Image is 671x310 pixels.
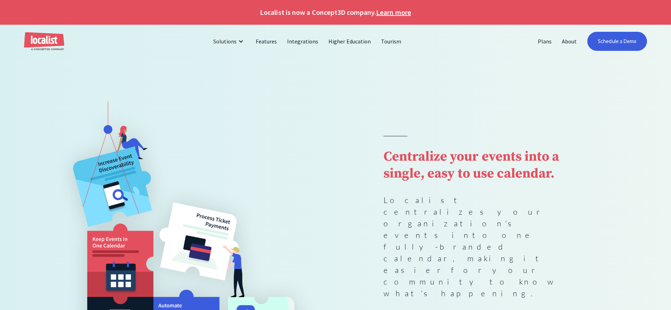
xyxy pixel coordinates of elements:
[557,33,582,50] a: About
[384,194,575,299] p: Localist centralizes your organization's events into one fully-branded calendar, making it easier...
[208,33,251,50] div: Solutions
[587,32,647,51] a: Schedule a Demo
[251,33,282,50] a: Features
[323,33,376,50] a: Higher Education
[282,33,323,50] a: Integrations
[533,33,557,50] a: Plans
[376,33,406,50] a: Tourism
[24,32,64,51] a: home
[376,7,411,18] a: Learn more
[384,148,559,182] strong: Centralize your events into a single, easy to use calendar.
[213,37,237,46] div: Solutions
